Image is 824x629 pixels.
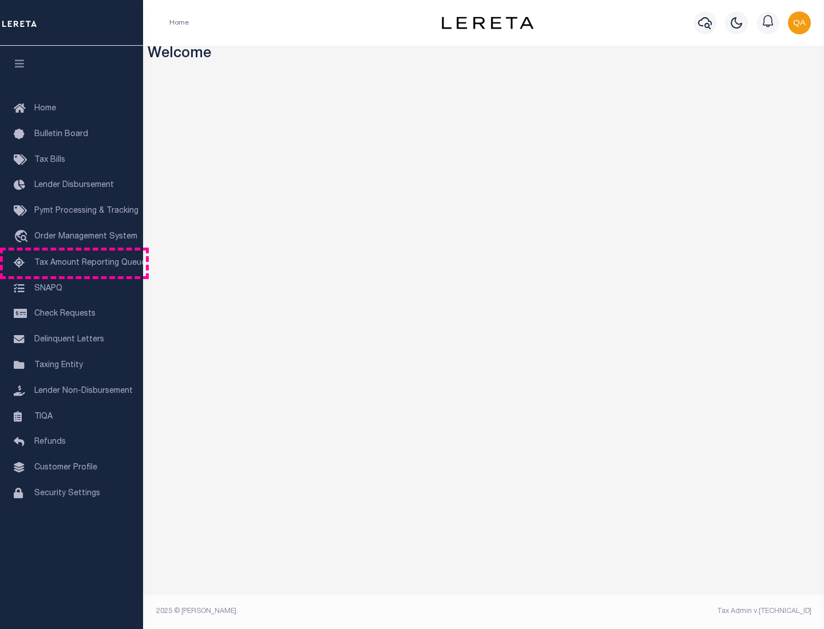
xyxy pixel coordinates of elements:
span: SNAPQ [34,284,62,292]
span: Lender Non-Disbursement [34,387,133,395]
span: Pymt Processing & Tracking [34,207,138,215]
span: Delinquent Letters [34,336,104,344]
span: Tax Bills [34,156,65,164]
span: Tax Amount Reporting Queue [34,259,146,267]
span: Lender Disbursement [34,181,114,189]
span: Security Settings [34,489,100,497]
span: Home [34,105,56,113]
span: Check Requests [34,310,96,318]
i: travel_explore [14,230,32,245]
span: Refunds [34,438,66,446]
li: Home [169,18,189,28]
img: svg+xml;base64,PHN2ZyB4bWxucz0iaHR0cDovL3d3dy53My5vcmcvMjAwMC9zdmciIHBvaW50ZXItZXZlbnRzPSJub25lIi... [788,11,811,34]
div: 2025 © [PERSON_NAME]. [148,606,484,616]
span: Order Management System [34,233,137,241]
img: logo-dark.svg [442,17,533,29]
span: Taxing Entity [34,361,83,369]
span: Customer Profile [34,464,97,472]
span: Bulletin Board [34,130,88,138]
div: Tax Admin v.[TECHNICAL_ID] [492,606,811,616]
span: TIQA [34,412,53,420]
h3: Welcome [148,46,820,63]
